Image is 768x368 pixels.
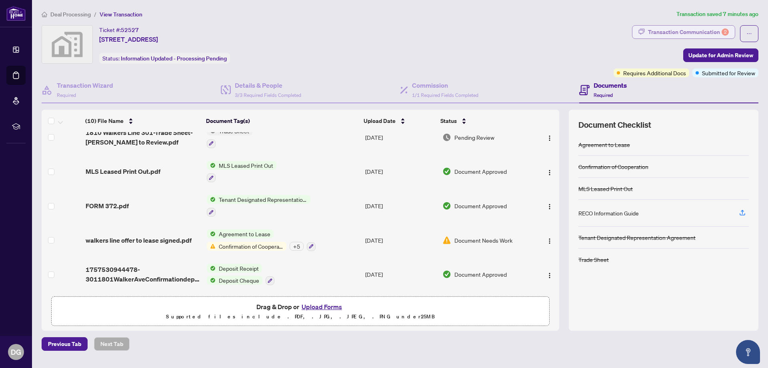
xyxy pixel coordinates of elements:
[207,195,216,204] img: Status Icon
[235,80,301,90] h4: Details & People
[362,120,439,155] td: [DATE]
[235,92,301,98] span: 3/3 Required Fields Completed
[442,201,451,210] img: Document Status
[362,257,439,292] td: [DATE]
[454,133,494,142] span: Pending Review
[578,140,630,149] div: Agreement to Lease
[207,229,216,238] img: Status Icon
[216,276,262,285] span: Deposit Cheque
[578,162,648,171] div: Confirmation of Cooperation
[543,131,556,144] button: Logo
[207,264,216,273] img: Status Icon
[722,28,729,36] div: 2
[578,255,609,264] div: Trade Sheet
[207,242,216,251] img: Status Icon
[442,167,451,176] img: Document Status
[207,229,316,251] button: Status IconAgreement to LeaseStatus IconConfirmation of Cooperation+5
[442,270,451,279] img: Document Status
[42,337,88,351] button: Previous Tab
[121,26,139,34] span: 52527
[50,11,91,18] span: Deal Processing
[290,242,304,251] div: + 5
[412,80,478,90] h4: Commission
[216,242,286,251] span: Confirmation of Cooperation
[360,110,437,132] th: Upload Date
[121,55,227,62] span: Information Updated - Processing Pending
[688,49,753,62] span: Update for Admin Review
[207,127,252,148] button: Status IconTrade Sheet
[442,236,451,245] img: Document Status
[42,26,92,63] img: svg%3e
[543,165,556,178] button: Logo
[623,68,686,77] span: Requires Additional Docs
[207,195,310,217] button: Status IconTenant Designated Representation Agreement
[546,238,553,244] img: Logo
[57,92,76,98] span: Required
[578,184,633,193] div: MLS Leased Print Out
[442,133,451,142] img: Document Status
[594,92,613,98] span: Required
[546,135,553,141] img: Logo
[216,229,274,238] span: Agreement to Lease
[99,25,139,34] div: Ticket #:
[543,268,556,281] button: Logo
[82,110,203,132] th: (10) File Name
[546,272,553,279] img: Logo
[454,236,512,245] span: Document Needs Work
[362,155,439,189] td: [DATE]
[86,201,129,211] span: FORM 372.pdf
[86,167,160,176] span: MLS Leased Print Out.pdf
[578,119,651,131] span: Document Checklist
[543,199,556,212] button: Logo
[746,31,752,36] span: ellipsis
[299,302,344,312] button: Upload Forms
[86,235,192,245] span: walkers line offer to lease signed.pdf
[578,233,696,242] div: Tenant Designated Representation Agreement
[94,10,96,19] li: /
[736,340,760,364] button: Open asap
[594,80,627,90] h4: Documents
[48,338,81,350] span: Previous Tab
[216,264,262,273] span: Deposit Receipt
[632,25,735,39] button: Transaction Communication2
[42,12,47,17] span: home
[216,161,276,170] span: MLS Leased Print Out
[99,53,230,64] div: Status:
[362,189,439,223] td: [DATE]
[86,265,200,284] span: 1757530944478-3011801WalkerAveConfirmationdepsoit.pdf
[86,128,200,147] span: 1810 Walkers Line 301-Trade Sheet-[PERSON_NAME] to Review.pdf
[546,203,553,210] img: Logo
[543,234,556,247] button: Logo
[454,270,507,279] span: Document Approved
[99,34,158,44] span: [STREET_ADDRESS]
[203,110,360,132] th: Document Tag(s)
[437,110,530,132] th: Status
[578,209,639,217] div: RECO Information Guide
[683,48,758,62] button: Update for Admin Review
[648,26,729,38] div: Transaction Communication
[207,161,276,183] button: Status IconMLS Leased Print Out
[216,195,310,204] span: Tenant Designated Representation Agreement
[362,223,439,257] td: [DATE]
[207,276,216,285] img: Status Icon
[676,10,758,19] article: Transaction saved 7 minutes ago
[11,346,21,358] span: DG
[412,92,478,98] span: 1/1 Required Fields Completed
[94,337,130,351] button: Next Tab
[52,297,549,326] span: Drag & Drop orUpload FormsSupported files include .PDF, .JPG, .JPEG, .PNG under25MB
[256,302,344,312] span: Drag & Drop or
[440,117,457,125] span: Status
[207,161,216,170] img: Status Icon
[546,169,553,176] img: Logo
[364,117,396,125] span: Upload Date
[57,80,113,90] h4: Transaction Wizard
[6,6,26,21] img: logo
[454,167,507,176] span: Document Approved
[100,11,142,18] span: View Transaction
[56,312,544,322] p: Supported files include .PDF, .JPG, .JPEG, .PNG under 25 MB
[207,264,274,286] button: Status IconDeposit ReceiptStatus IconDeposit Cheque
[702,68,755,77] span: Submitted for Review
[454,201,507,210] span: Document Approved
[85,117,124,125] span: (10) File Name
